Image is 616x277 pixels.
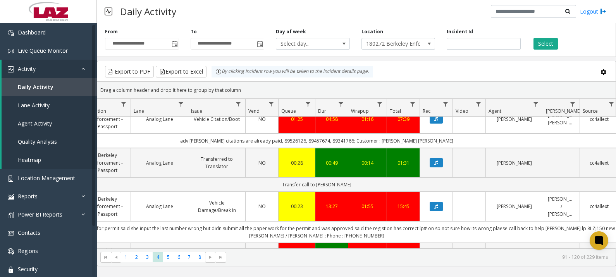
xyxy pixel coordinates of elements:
a: Video Filter Menu [473,99,484,109]
a: Berkeley Enforcement - Passport [89,151,126,174]
a: Dur Filter Menu [336,99,346,109]
span: Go to the last page [216,252,226,263]
span: 180272 Berkeley Enforcement - [GEOGRAPHIC_DATA] [362,38,420,49]
span: Page 5 [163,252,174,262]
a: Quality Analysis [2,132,97,151]
a: [PERSON_NAME] [490,115,538,123]
img: infoIcon.svg [215,69,222,75]
span: Total [390,108,401,114]
img: 'icon' [8,30,14,36]
a: Rec. Filter Menu [440,99,451,109]
span: Page 2 [131,252,142,262]
span: Lane [134,108,144,114]
a: [PERSON_NAME] [490,159,538,167]
span: Page 4 [153,252,163,262]
span: Power BI Reports [18,211,62,218]
a: Berkeley Enforcement - Passport [89,246,126,269]
div: 07:39 [392,115,415,123]
img: 'icon' [8,66,14,72]
div: 04:58 [320,115,343,123]
span: Heatmap [18,156,41,163]
a: NO [250,159,274,167]
span: Go to the first page [100,252,111,263]
a: Analog Lane [136,203,183,210]
a: Daily Activity [2,78,97,96]
span: NO [258,160,266,166]
span: Live Queue Monitor [18,47,68,54]
a: Vehicle Damage/Break In [193,199,241,214]
a: Berkeley Enforcement - Passport [89,108,126,131]
a: 00:49 [320,159,343,167]
span: Vend [248,108,260,114]
a: 01:25 [283,115,310,123]
a: Lane Filter Menu [176,99,186,109]
label: To [191,28,197,35]
label: Incident Id [447,28,473,35]
a: NO [250,115,274,123]
div: Data table [97,99,616,248]
a: cc4allext [585,115,614,123]
span: Rec. [423,108,432,114]
span: Queue [281,108,296,114]
a: Transferred to Translator [193,155,241,170]
span: Go to the previous page [111,252,121,263]
span: Page 8 [194,252,205,262]
h3: Daily Activity [116,2,180,21]
a: cc4allext [585,203,614,210]
a: Location Filter Menu [119,99,129,109]
img: 'icon' [8,212,14,218]
a: 00:14 [353,159,382,167]
span: Go to the next page [207,254,213,260]
button: Export to Excel [156,66,206,77]
span: Dur [318,108,326,114]
span: Security [18,265,38,273]
span: Daily Activity [18,83,53,91]
span: Activity [18,65,36,72]
a: 13:27 [320,203,343,210]
span: Page 7 [184,252,194,262]
img: logout [600,7,606,15]
label: Day of week [276,28,306,35]
a: [PERSON_NAME] [PERSON_NAME] [548,112,575,126]
button: Export to PDF [105,66,154,77]
img: 'icon' [8,230,14,236]
a: [PERSON_NAME] [490,203,538,210]
a: 15:45 [392,203,415,210]
span: Reports [18,193,38,200]
a: 01:16 [353,115,382,123]
span: Toggle popup [170,38,179,49]
span: Quality Analysis [18,138,57,145]
a: Vehicle Citation/Boot [193,115,241,123]
div: By clicking Incident row you will be taken to the incident details page. [212,66,373,77]
a: Agent Filter Menu [531,99,541,109]
a: Parker Filter Menu [568,99,578,109]
span: Page 6 [174,252,184,262]
img: 'icon' [8,194,14,200]
span: Location Management [18,174,75,182]
label: Location [361,28,383,35]
a: Lane Activity [2,96,97,114]
div: 01:55 [353,203,382,210]
a: Issue Filter Menu [233,99,244,109]
span: Issue [191,108,202,114]
a: 00:28 [283,159,310,167]
img: 'icon' [8,48,14,54]
img: 'icon' [8,175,14,182]
div: 00:23 [283,203,310,210]
span: Contacts [18,229,40,236]
a: Total Filter Menu [408,99,418,109]
span: Page 1 [121,252,131,262]
a: 01:31 [392,159,415,167]
kendo-pager-info: 91 - 120 of 229 items [231,254,608,260]
span: Page 3 [142,252,153,262]
a: [PERSON_NAME] / [PERSON_NAME] [548,195,575,218]
button: Select [533,38,558,50]
img: pageIcon [105,2,112,21]
img: 'icon' [8,267,14,273]
span: Go to the previous page [113,254,119,260]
